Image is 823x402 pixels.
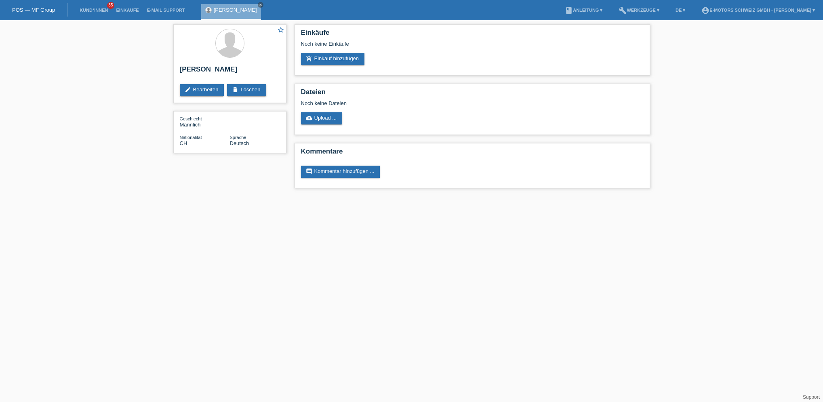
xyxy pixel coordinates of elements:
[180,135,202,140] span: Nationalität
[619,6,627,15] i: build
[107,2,114,9] span: 35
[230,140,249,146] span: Deutsch
[301,88,644,100] h2: Dateien
[143,8,189,13] a: E-Mail Support
[180,140,187,146] span: Schweiz
[301,147,644,160] h2: Kommentare
[306,115,312,121] i: cloud_upload
[301,29,644,41] h2: Einkäufe
[697,8,819,13] a: account_circleE-Motors Schweiz GmbH - [PERSON_NAME] ▾
[615,8,663,13] a: buildWerkzeuge ▾
[258,2,263,8] a: close
[259,3,263,7] i: close
[185,86,191,93] i: edit
[180,84,224,96] a: editBearbeiten
[301,112,343,124] a: cloud_uploadUpload ...
[301,41,644,53] div: Noch keine Einkäufe
[306,168,312,175] i: comment
[277,26,284,34] i: star_border
[230,135,246,140] span: Sprache
[306,55,312,62] i: add_shopping_cart
[112,8,143,13] a: Einkäufe
[701,6,709,15] i: account_circle
[180,116,230,128] div: Männlich
[180,116,202,121] span: Geschlecht
[227,84,266,96] a: deleteLöschen
[565,6,573,15] i: book
[232,86,238,93] i: delete
[214,7,257,13] a: [PERSON_NAME]
[803,394,820,400] a: Support
[277,26,284,35] a: star_border
[180,65,280,78] h2: [PERSON_NAME]
[12,7,55,13] a: POS — MF Group
[671,8,689,13] a: DE ▾
[301,166,380,178] a: commentKommentar hinzufügen ...
[76,8,112,13] a: Kund*innen
[301,53,365,65] a: add_shopping_cartEinkauf hinzufügen
[301,100,548,106] div: Noch keine Dateien
[561,8,606,13] a: bookAnleitung ▾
